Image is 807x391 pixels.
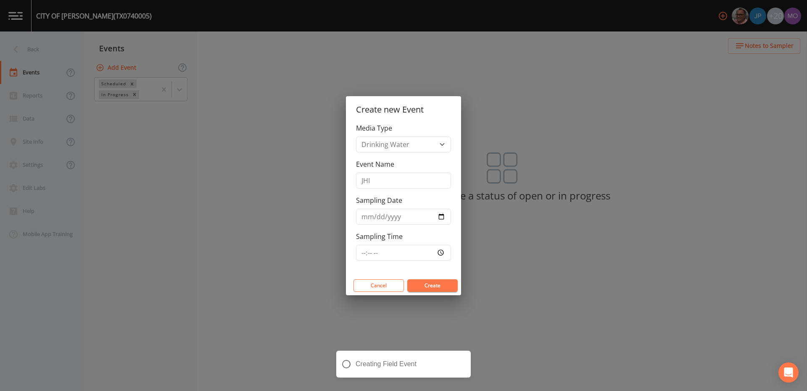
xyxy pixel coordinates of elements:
[778,362,799,383] div: Open Intercom Messenger
[407,279,458,292] button: Create
[356,159,394,169] label: Event Name
[356,195,402,205] label: Sampling Date
[356,231,403,241] label: Sampling Time
[336,351,471,378] div: Creating Field Event
[356,123,392,133] label: Media Type
[353,279,404,292] button: Cancel
[346,96,461,123] h2: Create new Event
